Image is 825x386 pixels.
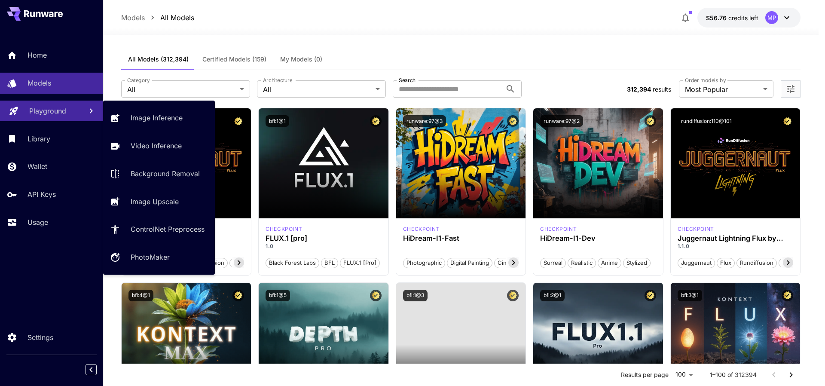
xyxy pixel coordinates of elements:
[678,225,714,233] p: checkpoint
[540,225,577,233] div: HiDream Dev
[266,242,382,250] p: 1.0
[266,115,289,127] button: bfl:1@1
[103,191,215,212] a: Image Upscale
[710,371,757,379] p: 1–100 of 312394
[403,115,446,127] button: runware:97@3
[706,13,758,22] div: $56.7566
[540,225,577,233] p: checkpoint
[103,219,215,240] a: ControlNet Preprocess
[540,115,583,127] button: runware:97@2
[645,115,656,127] button: Certified Model – Vetted for best performance and includes a commercial license.
[697,8,801,28] button: $56.7566
[131,224,205,234] p: ControlNet Preprocess
[266,259,319,267] span: Black Forest Labs
[782,366,800,383] button: Go to next page
[263,84,372,95] span: All
[131,196,179,207] p: Image Upscale
[103,247,215,268] a: PhotoMaker
[717,259,734,267] span: flux
[266,290,290,301] button: bfl:1@5
[728,14,758,21] span: credits left
[266,225,302,233] p: checkpoint
[685,77,726,84] label: Order models by
[103,107,215,129] a: Image Inference
[131,141,182,151] p: Video Inference
[403,259,445,267] span: Photographic
[23,54,30,61] img: tab_domain_overview_orange.svg
[340,259,379,267] span: FLUX.1 [pro]
[27,217,48,227] p: Usage
[507,290,519,301] button: Certified Model – Vetted for best performance and includes a commercial license.
[403,225,440,233] p: checkpoint
[678,259,715,267] span: juggernaut
[621,371,669,379] p: Results per page
[706,14,728,21] span: $56.76
[678,234,794,242] h3: Juggernaut Lightning Flux by RunDiffusion
[86,54,92,61] img: tab_keywords_by_traffic_grey.svg
[653,86,671,93] span: results
[541,259,565,267] span: Surreal
[782,290,793,301] button: Certified Model – Vetted for best performance and includes a commercial license.
[447,259,492,267] span: Digital Painting
[131,252,170,262] p: PhotoMaker
[672,368,696,381] div: 100
[14,14,21,21] img: logo_orange.svg
[131,113,183,123] p: Image Inference
[27,332,53,343] p: Settings
[403,225,440,233] div: HiDream Fast
[403,290,428,301] button: bfl:1@3
[131,168,200,179] p: Background Removal
[399,77,416,84] label: Search
[321,259,338,267] span: BFL
[627,86,651,93] span: 312,394
[86,364,97,375] button: Collapse sidebar
[266,234,382,242] h3: FLUX.1 [pro]
[33,55,77,61] div: Domain Overview
[232,290,244,301] button: Certified Model – Vetted for best performance and includes a commercial license.
[779,259,804,267] span: schnell
[280,55,322,63] span: My Models (0)
[678,242,794,250] p: 1.1.0
[782,115,793,127] button: Certified Model – Vetted for best performance and includes a commercial license.
[27,78,51,88] p: Models
[540,234,656,242] h3: HiDream-I1-Dev
[263,77,292,84] label: Architecture
[202,55,266,63] span: Certified Models (159)
[685,84,760,95] span: Most Popular
[29,106,66,116] p: Playground
[623,259,650,267] span: Stylized
[495,259,527,267] span: Cinematic
[737,259,776,267] span: rundiffusion
[27,50,47,60] p: Home
[370,290,382,301] button: Certified Model – Vetted for best performance and includes a commercial license.
[95,55,145,61] div: Keywords by Traffic
[598,259,621,267] span: Anime
[370,115,382,127] button: Certified Model – Vetted for best performance and includes a commercial license.
[128,55,189,63] span: All Models (312,394)
[103,163,215,184] a: Background Removal
[678,290,702,301] button: bfl:3@1
[27,161,47,172] p: Wallet
[785,84,796,95] button: Open more filters
[27,134,50,144] p: Library
[645,290,656,301] button: Certified Model – Vetted for best performance and includes a commercial license.
[232,115,244,127] button: Certified Model – Vetted for best performance and includes a commercial license.
[127,84,236,95] span: All
[765,11,778,24] div: MP
[230,259,245,267] span: pro
[22,22,61,29] div: Domain: [URL]
[24,14,42,21] div: v 4.0.25
[128,290,153,301] button: bfl:4@1
[92,362,103,377] div: Collapse sidebar
[103,135,215,156] a: Video Inference
[27,189,56,199] p: API Keys
[507,115,519,127] button: Certified Model – Vetted for best performance and includes a commercial license.
[568,259,596,267] span: Realistic
[678,115,735,127] button: rundiffusion:110@101
[403,234,519,242] h3: HiDream-I1-Fast
[14,22,21,29] img: website_grey.svg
